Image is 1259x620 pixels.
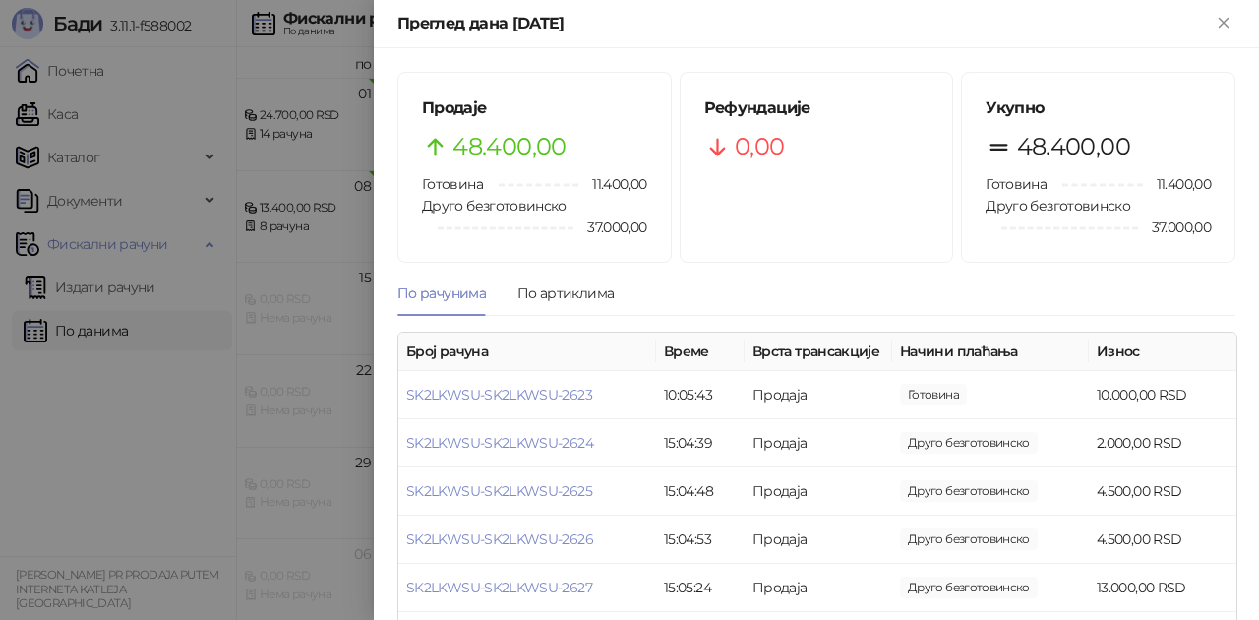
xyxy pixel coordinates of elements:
td: 13.000,00 RSD [1089,564,1236,612]
h5: Укупно [986,96,1211,120]
span: 13.000,00 [900,577,1038,598]
div: Преглед дана [DATE] [397,12,1212,35]
span: 48.400,00 [1017,128,1130,165]
h5: Продаје [422,96,647,120]
th: Врста трансакције [745,333,892,371]
span: 37.000,00 [573,217,646,238]
span: 11.400,00 [1143,173,1211,195]
td: Продаја [745,516,892,564]
a: SK2LKWSU-SK2LKWSU-2624 [406,434,593,452]
td: Продаја [745,467,892,516]
div: По артиклима [517,282,614,304]
td: 15:04:48 [656,467,745,516]
span: 0,00 [735,128,784,165]
span: 11.400,00 [578,173,646,195]
th: Број рачуна [398,333,656,371]
a: SK2LKWSU-SK2LKWSU-2626 [406,530,593,548]
span: 48.400,00 [452,128,566,165]
td: 10.000,00 RSD [1089,371,1236,419]
td: 2.000,00 RSD [1089,419,1236,467]
span: 37.000,00 [1138,217,1211,238]
span: 4.500,00 [900,528,1038,550]
button: Close [1212,12,1235,35]
span: 2.000,00 [900,432,1038,454]
th: Начини плаћања [892,333,1089,371]
td: Продаја [745,419,892,467]
span: Друго безготовинско [986,197,1130,215]
td: 15:04:39 [656,419,745,467]
span: Готовина [986,175,1047,193]
span: 4.500,00 [900,480,1038,502]
th: Време [656,333,745,371]
td: 4.500,00 RSD [1089,467,1236,516]
td: 15:04:53 [656,516,745,564]
a: SK2LKWSU-SK2LKWSU-2625 [406,482,592,500]
td: Продаја [745,371,892,419]
span: 10.000,00 [900,384,967,405]
td: Продаја [745,564,892,612]
th: Износ [1089,333,1236,371]
a: SK2LKWSU-SK2LKWSU-2627 [406,579,592,596]
span: Готовина [422,175,483,193]
a: SK2LKWSU-SK2LKWSU-2623 [406,386,592,403]
h5: Рефундације [704,96,929,120]
td: 4.500,00 RSD [1089,516,1236,564]
div: По рачунима [397,282,486,304]
td: 10:05:43 [656,371,745,419]
span: Друго безготовинско [422,197,567,215]
td: 15:05:24 [656,564,745,612]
